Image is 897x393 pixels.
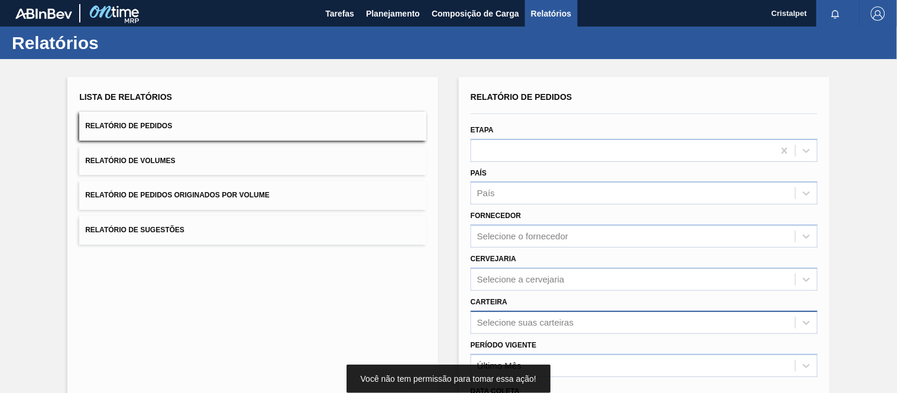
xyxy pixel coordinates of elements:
[85,122,172,130] span: Relatório de Pedidos
[79,112,426,141] button: Relatório de Pedidos
[432,7,519,21] span: Composição de Carga
[85,226,184,234] span: Relatório de Sugestões
[477,360,522,371] div: Último Mês
[477,232,568,242] div: Selecione o fornecedor
[361,374,536,384] span: Você não tem permissão para tomar essa ação!
[471,255,516,263] label: Cervejaria
[477,189,495,199] div: País
[817,5,854,22] button: Notificações
[871,7,885,21] img: Logout
[471,298,507,306] label: Carteira
[477,317,574,327] div: Selecione suas carteiras
[85,157,175,165] span: Relatório de Volumes
[366,7,420,21] span: Planejamento
[79,181,426,210] button: Relatório de Pedidos Originados por Volume
[79,92,172,102] span: Lista de Relatórios
[15,8,72,19] img: TNhmsLtSVTkK8tSr43FrP2fwEKptu5GPRR3wAAAABJRU5ErkJggg==
[12,36,222,50] h1: Relatórios
[79,216,426,245] button: Relatório de Sugestões
[79,147,426,176] button: Relatório de Volumes
[477,274,565,284] div: Selecione a cervejaria
[325,7,354,21] span: Tarefas
[471,212,521,220] label: Fornecedor
[471,92,572,102] span: Relatório de Pedidos
[531,7,571,21] span: Relatórios
[85,191,270,199] span: Relatório de Pedidos Originados por Volume
[471,126,494,134] label: Etapa
[471,341,536,349] label: Período Vigente
[471,169,487,177] label: País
